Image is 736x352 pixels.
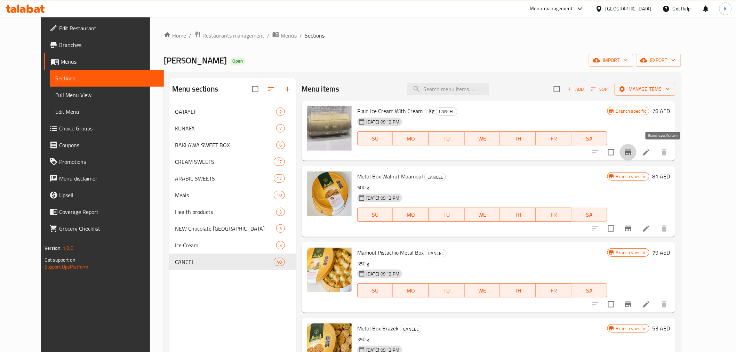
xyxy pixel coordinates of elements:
span: CANCEL [425,173,446,181]
span: CANCEL [175,258,273,266]
div: items [276,141,285,149]
span: Sort items [586,84,615,95]
button: Branch-specific-item [620,220,637,237]
span: TU [432,210,462,220]
button: MO [393,208,429,222]
span: 1.0.0 [63,243,73,253]
span: Coupons [59,141,158,149]
a: Menu disclaimer [44,170,164,187]
span: Choice Groups [59,124,158,133]
span: NEW Chocolate [GEOGRAPHIC_DATA] [175,224,276,233]
span: TU [432,286,462,296]
a: Coverage Report [44,203,164,220]
span: TU [432,134,462,144]
span: Get support on: [45,255,77,264]
span: WE [467,134,498,144]
div: items [274,174,285,183]
span: Select section [550,82,564,96]
span: Metal Box Brazek [357,323,399,334]
span: Mamoul Pistachio Metal Box [357,247,424,258]
button: TU [429,131,465,145]
button: Branch-specific-item [620,144,637,161]
div: NEW Chocolate Dubai [175,224,276,233]
span: 3 [277,242,285,249]
a: Home [164,31,186,40]
span: WE [467,286,498,296]
span: MO [396,210,426,220]
span: K [724,5,727,13]
button: FR [536,131,572,145]
a: Edit Restaurant [44,20,164,37]
a: Grocery Checklist [44,220,164,237]
span: SU [360,134,390,144]
h6: 53 AED [652,323,670,333]
div: Health products [175,208,276,216]
span: [DATE] 09:12 PM [363,195,402,201]
p: 500 g [357,183,607,192]
a: Edit Menu [50,103,164,120]
button: SA [571,283,607,297]
span: BAKLAWA SWEET BOX [175,141,276,149]
span: export [642,56,675,65]
span: Menus [61,57,158,66]
span: Version: [45,243,62,253]
nav: Menu sections [169,101,296,273]
span: [PERSON_NAME] [164,53,227,68]
span: Menu disclaimer [59,174,158,183]
span: Sections [55,74,158,82]
span: ARABIC SWEETS [175,174,273,183]
span: Plain Ice Cream With Cream 1 Kg [357,106,434,116]
span: SU [360,286,390,296]
span: MO [396,286,426,296]
a: Sections [50,70,164,87]
input: search [407,83,489,95]
span: 17 [274,159,285,165]
button: TH [500,131,536,145]
a: Edit menu item [642,148,650,157]
span: 7 [277,125,285,132]
div: items [274,258,285,266]
a: Upsell [44,187,164,203]
div: Meals [175,191,273,199]
span: Ice Cream [175,241,276,249]
span: 3 [277,209,285,215]
span: SA [574,286,605,296]
span: Branches [59,41,158,49]
span: [DATE] 09:12 PM [363,119,402,125]
span: Upsell [59,191,158,199]
span: 5 [277,225,285,232]
a: Menus [272,31,297,40]
button: SU [357,283,393,297]
span: Sort sections [263,81,279,97]
div: items [276,124,285,133]
h2: Menu sections [172,84,218,94]
div: Menu-management [530,5,573,13]
span: KUNAFA [175,124,276,133]
span: FR [539,134,569,144]
a: Menus [44,53,164,70]
span: SA [574,210,605,220]
button: import [589,54,633,67]
div: Meals10 [169,187,296,203]
a: Full Menu View [50,87,164,103]
a: Coupons [44,137,164,153]
li: / [267,31,270,40]
button: SU [357,131,393,145]
button: TU [429,283,465,297]
button: MO [393,131,429,145]
a: Support.OpsPlatform [45,262,89,271]
span: TH [503,210,533,220]
span: SU [360,210,390,220]
button: SA [571,131,607,145]
a: Restaurants management [194,31,264,40]
span: Branch specific [613,249,649,256]
img: Metal Box Walnut Maamoul [307,171,352,216]
span: Select to update [604,297,618,312]
div: CANCEL [436,107,457,116]
button: SA [571,208,607,222]
a: Promotions [44,153,164,170]
button: Add section [279,81,296,97]
button: TH [500,208,536,222]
